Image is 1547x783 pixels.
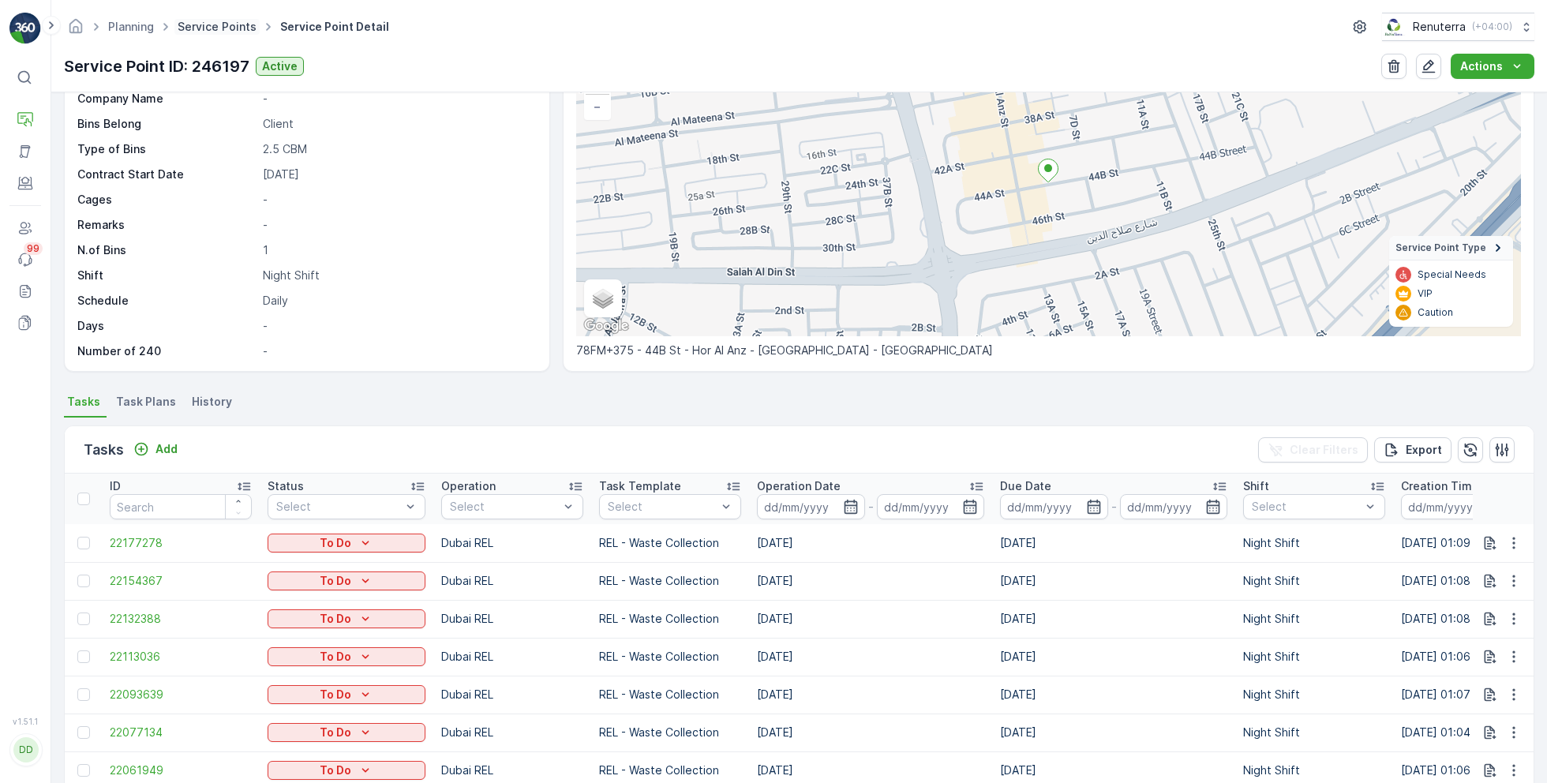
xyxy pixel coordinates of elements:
p: ID [110,478,121,494]
p: - [868,497,874,516]
div: Toggle Row Selected [77,613,90,625]
p: Select [450,499,559,515]
p: Number of 240 [77,343,257,359]
p: - [263,318,532,334]
span: Tasks [67,394,100,410]
td: [DATE] [749,524,992,562]
input: dd/mm/yyyy [1401,494,1509,519]
button: Add [127,440,184,459]
p: 1 [263,242,532,258]
a: Service Points [178,20,257,33]
p: Remarks [77,217,257,233]
p: Renuterra [1413,19,1466,35]
p: Night Shift [1243,573,1385,589]
a: Homepage [67,24,84,37]
input: Search [110,494,252,519]
span: Service Point Detail [277,19,392,35]
p: Company Name [77,91,257,107]
img: Google [580,316,632,336]
span: Service Point Type [1395,242,1486,254]
span: 22061949 [110,762,252,778]
p: Tasks [84,439,124,461]
p: REL - Waste Collection [599,725,741,740]
a: Layers [586,281,620,316]
p: Cages [77,192,257,208]
td: [DATE] [992,638,1235,676]
p: Daily [263,293,532,309]
button: Clear Filters [1258,437,1368,463]
td: [DATE] [749,600,992,638]
p: REL - Waste Collection [599,573,741,589]
a: Open this area in Google Maps (opens a new window) [580,316,632,336]
a: 22077134 [110,725,252,740]
button: To Do [268,685,425,704]
p: To Do [320,725,351,740]
p: Special Needs [1418,268,1486,281]
input: dd/mm/yyyy [1120,494,1228,519]
a: 22177278 [110,535,252,551]
p: REL - Waste Collection [599,611,741,627]
button: To Do [268,534,425,553]
p: ( +04:00 ) [1472,21,1512,33]
img: logo [9,13,41,44]
p: Bins Belong [77,116,257,132]
td: [DATE] [749,638,992,676]
div: Toggle Row Selected [77,726,90,739]
p: [DATE] [263,167,532,182]
p: N.of Bins [77,242,257,258]
p: Shift [77,268,257,283]
p: Client [263,116,532,132]
td: [DATE] [992,714,1235,751]
p: Shift [1243,478,1269,494]
span: v 1.51.1 [9,717,41,726]
div: Toggle Row Selected [77,688,90,701]
a: Zoom Out [586,95,609,118]
p: 78FM+375 - 44B St - Hor Al Anz - [GEOGRAPHIC_DATA] - [GEOGRAPHIC_DATA] [576,343,1521,358]
div: Toggle Row Selected [77,575,90,587]
p: To Do [320,687,351,702]
span: History [192,394,232,410]
div: Toggle Row Selected [77,537,90,549]
p: Service Point ID: 246197 [64,54,249,78]
button: To Do [268,647,425,666]
a: 22132388 [110,611,252,627]
p: 99 [27,242,39,255]
p: Night Shift [263,268,532,283]
div: Toggle Row Selected [77,764,90,777]
div: Toggle Row Selected [77,650,90,663]
p: REL - Waste Collection [599,535,741,551]
p: Dubai REL [441,687,583,702]
button: To Do [268,761,425,780]
p: Select [1252,499,1361,515]
p: Dubai REL [441,762,583,778]
p: - [1111,497,1117,516]
p: REL - Waste Collection [599,687,741,702]
p: Schedule [77,293,257,309]
p: Contract Start Date [77,167,257,182]
span: 22093639 [110,687,252,702]
span: Task Plans [116,394,176,410]
p: Operation [441,478,496,494]
img: Screenshot_2024-07-26_at_13.33.01.png [1382,18,1407,36]
p: Clear Filters [1290,442,1358,458]
td: [DATE] [992,524,1235,562]
p: Dubai REL [441,649,583,665]
p: To Do [320,573,351,589]
p: Select [276,499,401,515]
td: [DATE] [749,714,992,751]
td: [DATE] [749,676,992,714]
p: Creation Time [1401,478,1479,494]
p: Caution [1418,306,1453,319]
p: Night Shift [1243,725,1385,740]
p: REL - Waste Collection [599,649,741,665]
p: Add [155,441,178,457]
p: VIP [1418,287,1433,300]
p: - [263,343,532,359]
summary: Service Point Type [1389,236,1513,260]
p: Operation Date [757,478,841,494]
p: Days [77,318,257,334]
p: Status [268,478,304,494]
input: dd/mm/yyyy [1000,494,1108,519]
